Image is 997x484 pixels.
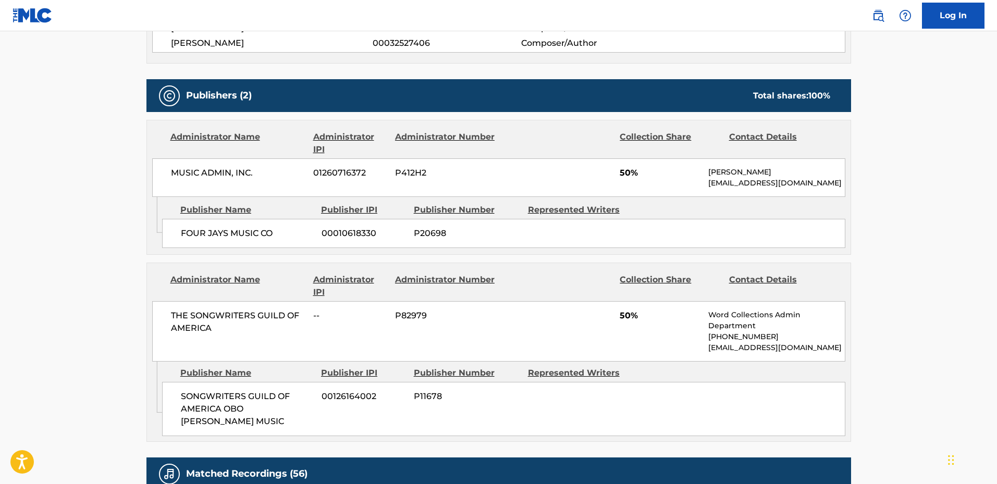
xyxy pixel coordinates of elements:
div: Publisher Number [414,367,520,379]
div: Administrator IPI [313,131,387,156]
div: Publisher Number [414,204,520,216]
p: [EMAIL_ADDRESS][DOMAIN_NAME] [708,178,844,189]
div: Collection Share [620,131,721,156]
img: Publishers [163,90,176,102]
span: Composer/Author [521,37,656,49]
span: P412H2 [395,167,496,179]
div: Drag [948,444,954,476]
div: Collection Share [620,274,721,299]
span: 00010618330 [322,227,406,240]
img: help [899,9,912,22]
div: Publisher IPI [321,367,406,379]
p: Word Collections Admin Department [708,309,844,331]
span: FOUR JAYS MUSIC CO [181,227,314,240]
span: P82979 [395,309,496,322]
span: 50% [620,167,700,179]
span: -- [313,309,387,322]
span: 01260716372 [313,167,387,179]
span: THE SONGWRITERS GUILD OF AMERICA [171,309,306,334]
span: 100 % [808,91,830,101]
iframe: Chat Widget [945,434,997,484]
div: Total shares: [753,90,830,102]
p: [PHONE_NUMBER] [708,331,844,342]
div: Contact Details [729,131,830,156]
div: Help [895,5,916,26]
span: 00032527406 [373,37,521,49]
p: [EMAIL_ADDRESS][DOMAIN_NAME] [708,342,844,353]
div: Administrator Name [170,274,305,299]
span: P11678 [414,390,520,403]
h5: Publishers (2) [186,90,252,102]
span: MUSIC ADMIN, INC. [171,167,306,179]
img: search [872,9,884,22]
a: Public Search [868,5,889,26]
div: Publisher Name [180,204,313,216]
span: SONGWRITERS GUILD OF AMERICA OBO [PERSON_NAME] MUSIC [181,390,314,428]
img: MLC Logo [13,8,53,23]
span: 00126164002 [322,390,406,403]
div: Administrator Name [170,131,305,156]
div: Represented Writers [528,367,634,379]
div: Represented Writers [528,204,634,216]
p: [PERSON_NAME] [708,167,844,178]
div: Contact Details [729,274,830,299]
span: P20698 [414,227,520,240]
div: Administrator Number [395,131,496,156]
div: Publisher IPI [321,204,406,216]
span: 50% [620,309,700,322]
h5: Matched Recordings (56) [186,468,307,480]
span: [PERSON_NAME] [171,37,373,49]
a: Log In [922,3,984,29]
div: Publisher Name [180,367,313,379]
img: Matched Recordings [163,468,176,480]
div: Administrator Number [395,274,496,299]
div: Administrator IPI [313,274,387,299]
